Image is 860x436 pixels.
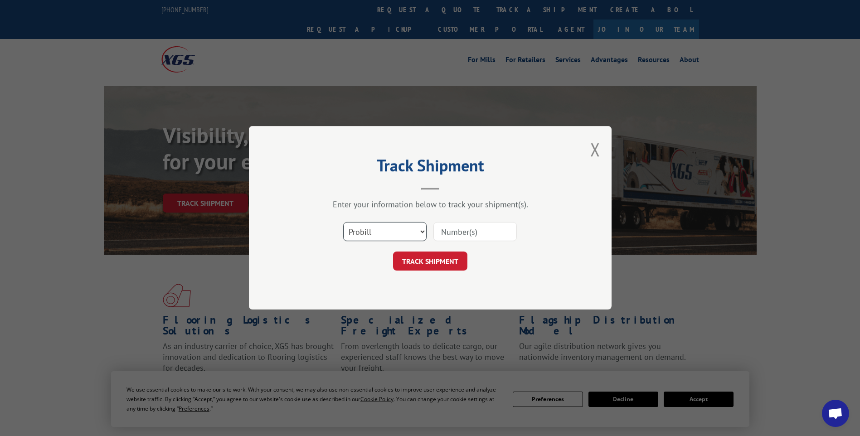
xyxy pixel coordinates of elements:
button: TRACK SHIPMENT [393,252,467,271]
div: Open chat [822,400,849,427]
input: Number(s) [433,223,517,242]
div: Enter your information below to track your shipment(s). [294,199,566,210]
button: Close modal [590,137,600,161]
h2: Track Shipment [294,159,566,176]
